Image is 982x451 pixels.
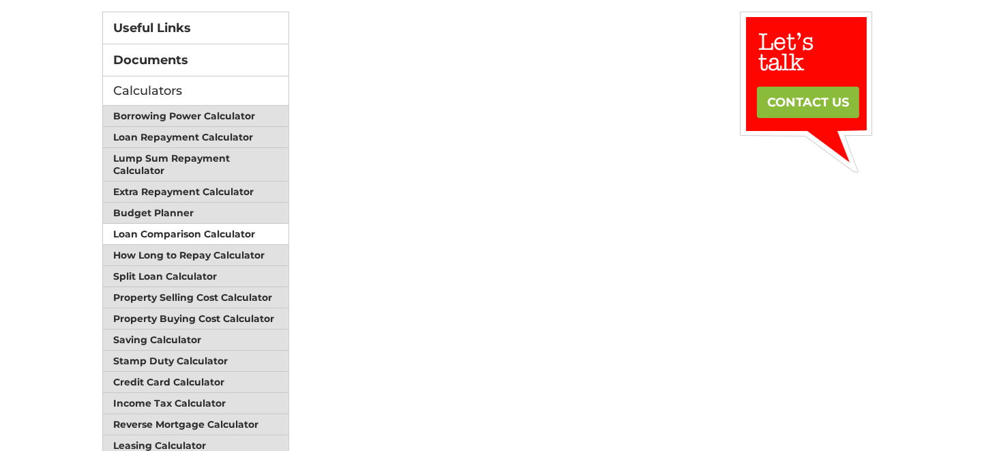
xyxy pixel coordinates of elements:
a: Documents [103,44,288,76]
a: Reverse Mortgage Calculator [103,414,288,435]
a: Property Buying Cost Calculator [103,308,288,330]
img: text3.gif [740,12,872,173]
a: Loan Repayment Calculator [103,127,288,148]
a: Income Tax Calculator [103,393,288,414]
a: Property Selling Cost Calculator [103,287,288,308]
a: Extra Repayment Calculator [103,181,288,203]
a: Budget Planner [103,203,288,224]
a: Useful Links [103,12,288,44]
a: Loan Comparison Calculator [103,224,288,245]
a: Borrowing Power Calculator [103,106,288,127]
a: Split Loan Calculator [103,266,288,287]
a: Saving Calculator [103,330,288,351]
a: CONTACT US [757,87,859,118]
a: Lump Sum Repayment Calculator [103,148,288,181]
a: Stamp Duty Calculator [103,351,288,372]
div: Calculators [102,76,289,106]
a: How Long to Repay Calculator [103,245,288,266]
a: Credit Card Calculator [103,372,288,393]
